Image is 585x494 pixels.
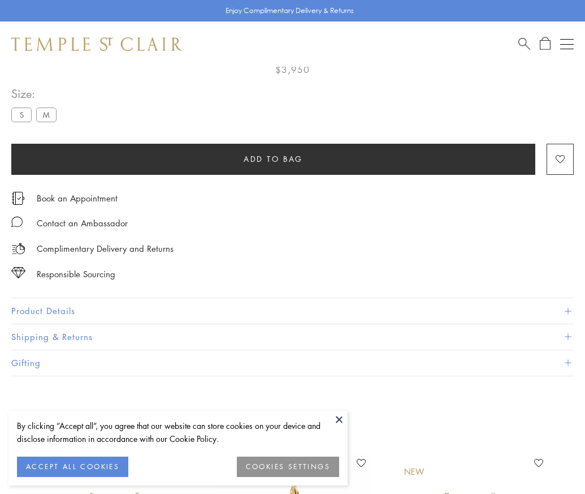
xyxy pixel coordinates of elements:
button: ACCEPT ALL COOKIES [17,457,128,477]
img: icon_delivery.svg [11,242,25,256]
p: Complimentary Delivery and Returns [37,242,174,256]
button: Gifting [11,350,574,376]
button: COOKIES SETTINGS [237,457,339,477]
div: New [404,466,424,478]
button: Open navigation [560,37,574,51]
img: icon_appointment.svg [11,192,25,205]
img: Temple St. Clair [11,37,182,51]
span: $3,950 [275,62,310,77]
span: Size: [11,84,61,103]
div: Responsible Sourcing [37,267,115,281]
img: MessageIcon-01_2.svg [11,216,23,227]
p: Enjoy Complimentary Delivery & Returns [226,5,354,16]
div: Contact an Ambassador [37,216,128,230]
button: Add to bag [11,144,535,175]
div: By clicking “Accept all”, you agree that our website can store cookies on your device and disclos... [17,419,339,445]
a: Search [518,37,530,51]
a: Book an Appointment [37,192,118,204]
img: icon_sourcing.svg [11,267,25,278]
button: Shipping & Returns [11,324,574,350]
a: Open Shopping Bag [540,37,551,51]
label: S [11,108,32,122]
button: Product Details [11,298,574,324]
span: Add to bag [244,153,303,165]
label: M [36,108,57,122]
